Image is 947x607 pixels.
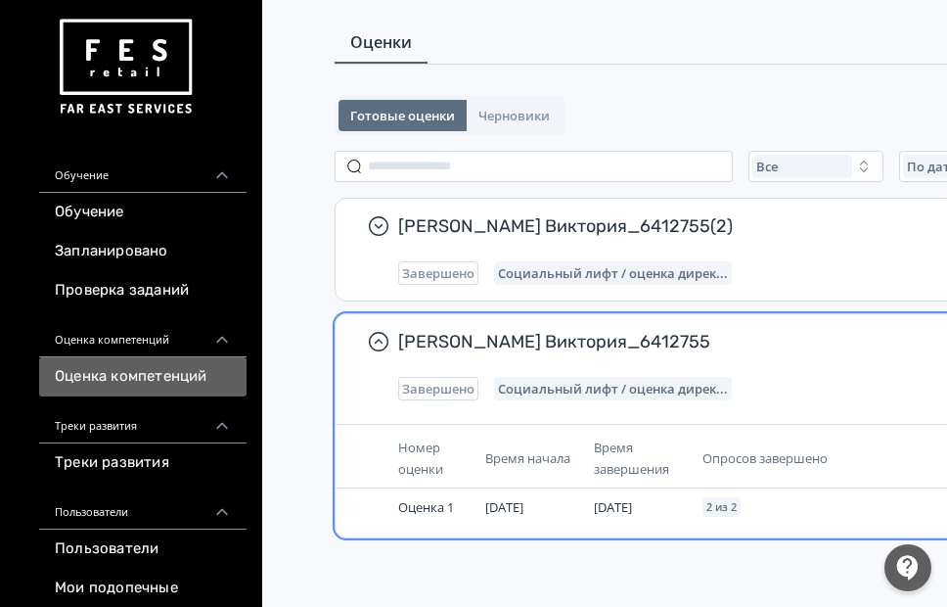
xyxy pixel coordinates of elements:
[398,439,443,478] span: Номер оценки
[485,449,570,467] span: Время начала
[39,146,247,193] div: Обучение
[350,30,412,54] span: Оценки
[39,232,247,271] a: Запланировано
[478,108,550,123] span: Черновики
[55,12,196,122] img: https://files.teachbase.ru/system/account/57463/logo/medium-936fc5084dd2c598f50a98b9cbe0469a.png
[402,381,474,397] span: Завершено
[748,151,883,182] button: Все
[39,271,247,310] a: Проверка заданий
[498,265,728,281] span: Социальный лифт / оценка директора магазина
[498,381,728,397] span: Социальный лифт / оценка директора магазина
[39,310,247,357] div: Оценка компетенций
[485,498,523,516] span: [DATE]
[702,449,828,467] span: Опросов завершено
[39,357,247,397] a: Оценка компетенций
[350,108,455,123] span: Готовые оценки
[594,498,632,516] span: [DATE]
[39,483,247,530] div: Пользователи
[467,100,562,131] button: Черновики
[39,193,247,232] a: Обучение
[402,265,474,281] span: Завершено
[39,444,247,483] a: Треки развития
[594,439,669,478] span: Время завершения
[756,159,778,174] span: Все
[39,530,247,569] a: Пользователи
[706,501,737,513] span: 2 из 2
[398,498,454,516] span: Оценка 1
[338,100,467,131] button: Готовые оценки
[39,397,247,444] div: Треки развития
